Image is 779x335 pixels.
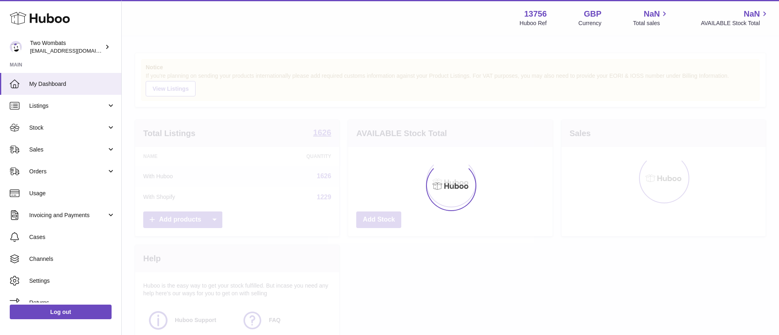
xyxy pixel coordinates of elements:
span: Sales [29,146,107,154]
span: My Dashboard [29,80,115,88]
span: Invoicing and Payments [29,211,107,219]
strong: 13756 [524,9,547,19]
div: Two Wombats [30,39,103,55]
span: Returns [29,299,115,307]
span: Settings [29,277,115,285]
span: Cases [29,233,115,241]
span: Channels [29,255,115,263]
a: Log out [10,305,112,319]
span: Stock [29,124,107,132]
strong: GBP [584,9,601,19]
span: NaN [744,9,760,19]
div: Currency [579,19,602,27]
span: [EMAIL_ADDRESS][DOMAIN_NAME] [30,47,119,54]
div: Huboo Ref [520,19,547,27]
img: internalAdmin-13756@internal.huboo.com [10,41,22,53]
span: Orders [29,168,107,175]
span: AVAILABLE Stock Total [701,19,769,27]
span: Listings [29,102,107,110]
span: NaN [643,9,660,19]
a: NaN AVAILABLE Stock Total [701,9,769,27]
span: Total sales [633,19,669,27]
a: NaN Total sales [633,9,669,27]
span: Usage [29,190,115,197]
